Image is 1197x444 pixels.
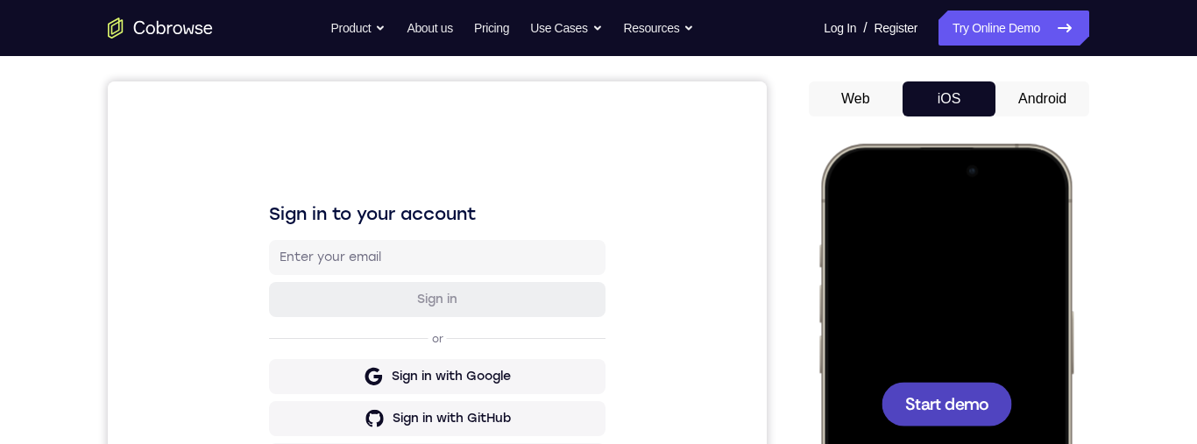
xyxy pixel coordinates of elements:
div: Sign in with Intercom [278,370,410,388]
button: Sign in with Intercom [161,362,498,397]
div: Sign in with Zendesk [280,412,408,430]
button: Sign in with GitHub [161,320,498,355]
a: Log In [824,11,856,46]
p: or [321,250,339,264]
input: Enter your email [172,167,487,185]
a: Pricing [474,11,509,46]
span: Start demo [88,251,171,268]
div: Sign in with Google [284,286,403,304]
button: Use Cases [530,11,602,46]
div: Sign in with GitHub [285,328,403,346]
button: Android [995,81,1089,116]
a: Register [875,11,917,46]
button: Web [809,81,903,116]
a: Try Online Demo [938,11,1089,46]
a: Go to the home page [108,18,213,39]
button: iOS [903,81,996,116]
button: Sign in [161,201,498,236]
button: Start demo [64,238,195,282]
button: Resources [624,11,695,46]
span: / [863,18,867,39]
h1: Sign in to your account [161,120,498,144]
a: About us [407,11,452,46]
button: Product [331,11,386,46]
button: Sign in with Google [161,278,498,313]
button: Sign in with Zendesk [161,404,498,439]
